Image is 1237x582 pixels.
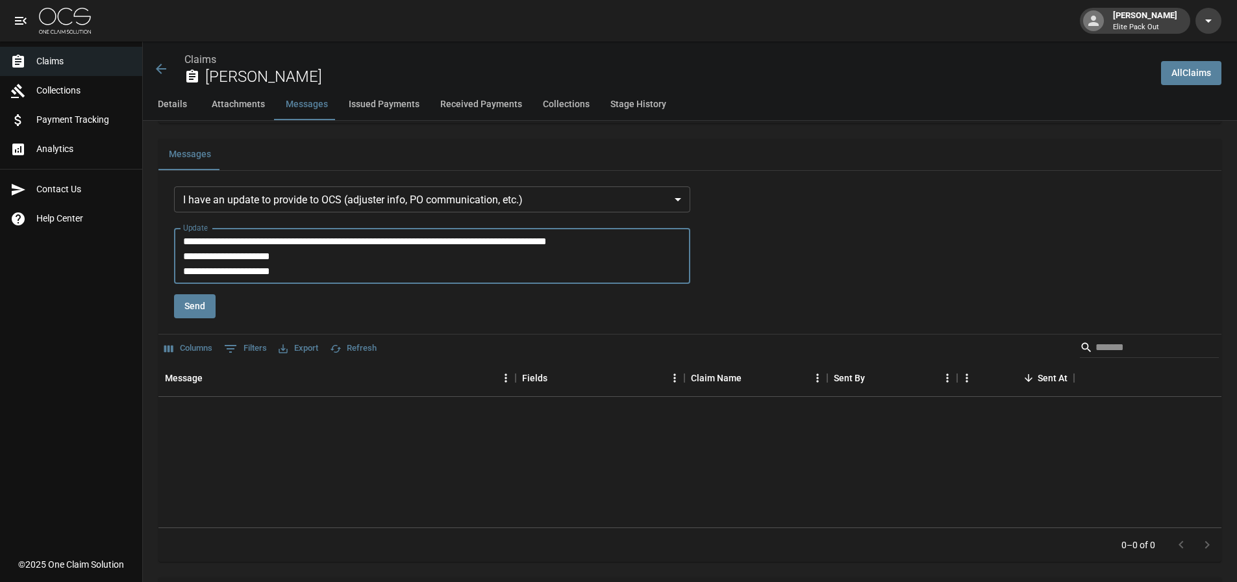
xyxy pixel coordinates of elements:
button: Received Payments [430,89,532,120]
div: anchor tabs [143,89,1237,120]
div: Fields [522,360,547,396]
nav: breadcrumb [184,52,1151,68]
button: Collections [532,89,600,120]
button: Sort [742,369,760,387]
button: Send [174,294,216,318]
button: Menu [938,368,957,388]
img: ocs-logo-white-transparent.png [39,8,91,34]
button: Attachments [201,89,275,120]
button: Menu [665,368,684,388]
button: Sort [1019,369,1038,387]
button: Sort [547,369,566,387]
span: Help Center [36,212,132,225]
button: open drawer [8,8,34,34]
div: Fields [516,360,684,396]
label: Update [183,222,208,233]
button: Menu [496,368,516,388]
button: Show filters [221,338,270,359]
div: I have an update to provide to OCS (adjuster info, PO communication, etc.) [174,186,690,212]
p: Elite Pack Out [1113,22,1177,33]
div: [PERSON_NAME] [1108,9,1182,32]
button: Issued Payments [338,89,430,120]
p: 0–0 of 0 [1121,538,1155,551]
button: Details [143,89,201,120]
button: Select columns [161,338,216,359]
div: Claim Name [691,360,742,396]
button: Refresh [327,338,380,359]
div: related-list tabs [158,139,1221,170]
a: Claims [184,53,216,66]
button: Stage History [600,89,677,120]
button: Sort [865,369,883,387]
button: Messages [275,89,338,120]
div: Sent By [827,360,957,396]
button: Messages [158,139,221,170]
div: Sent By [834,360,865,396]
span: Analytics [36,142,132,156]
h2: [PERSON_NAME] [205,68,1151,86]
button: Export [275,338,321,359]
button: Sort [203,369,221,387]
div: Search [1080,337,1219,361]
div: Sent At [1038,360,1068,396]
div: © 2025 One Claim Solution [18,558,124,571]
span: Contact Us [36,183,132,196]
div: Message [165,360,203,396]
span: Payment Tracking [36,113,132,127]
div: Claim Name [684,360,827,396]
span: Claims [36,55,132,68]
span: Collections [36,84,132,97]
a: AllClaims [1161,61,1221,85]
button: Menu [808,368,827,388]
button: Menu [957,368,977,388]
div: Sent At [957,360,1074,396]
div: Message [158,360,516,396]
